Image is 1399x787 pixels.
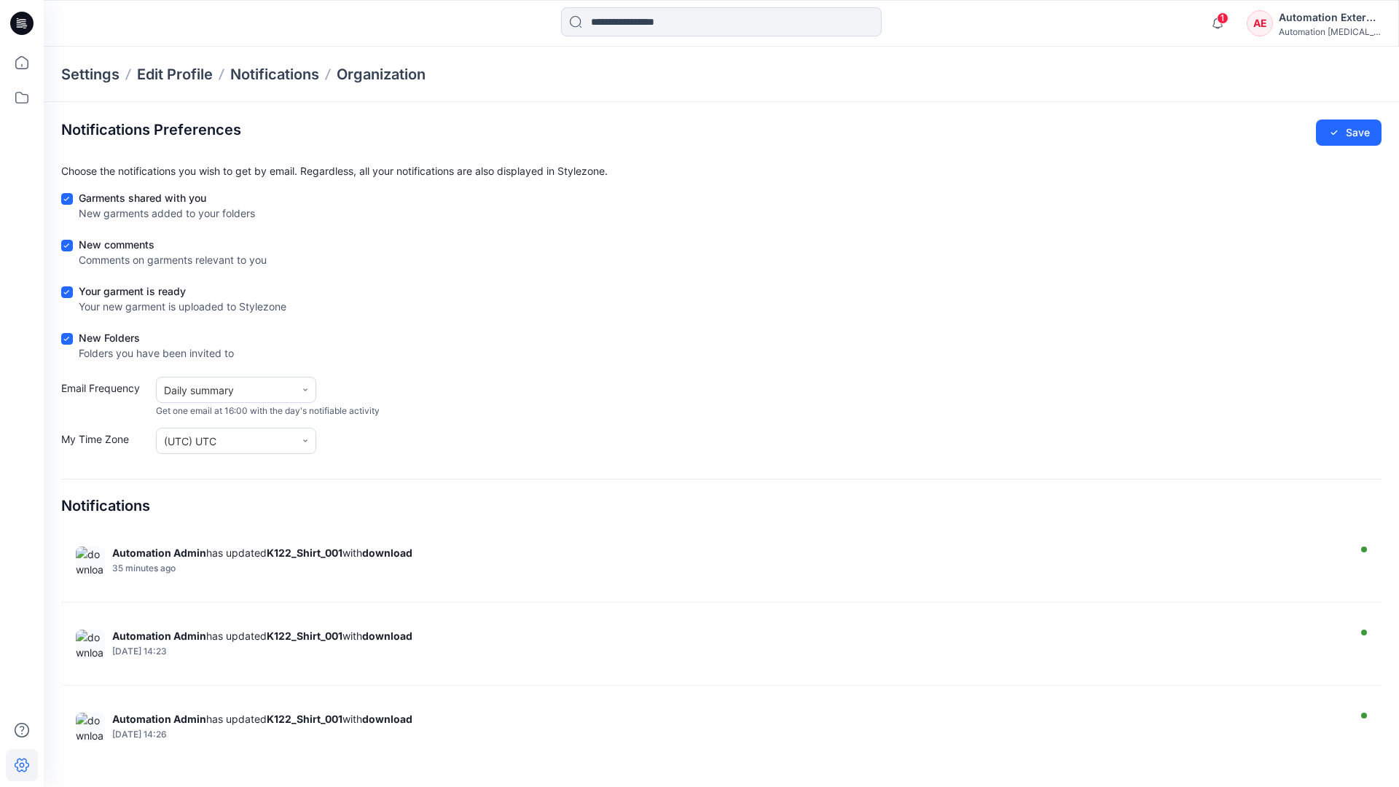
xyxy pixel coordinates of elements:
a: Organization [337,64,426,85]
div: New garments added to your folders [79,205,255,221]
div: has updated with [112,630,1344,642]
strong: download [362,547,412,559]
span: 1 [1217,12,1228,24]
img: download [76,713,105,742]
strong: Automation Admin [112,547,206,559]
div: Your garment is ready [79,283,286,299]
div: Your new garment is uploaded to Stylezone [79,299,286,314]
strong: K122_Shirt_001 [267,630,342,642]
div: Automation External [1279,9,1381,26]
p: Settings [61,64,119,85]
div: New comments [79,237,267,252]
div: Friday, August 29, 2025 14:25 [112,563,1344,573]
label: My Time Zone [61,431,149,454]
strong: download [362,630,412,642]
label: Email Frequency [61,380,149,418]
div: has updated with [112,547,1344,559]
p: Choose the notifications you wish to get by email. Regardless, all your notifications are also di... [61,163,1382,179]
div: Garments shared with you [79,190,255,205]
div: New Folders [79,330,234,345]
img: download [76,630,105,659]
div: AE [1247,10,1273,36]
div: (UTC) UTC [164,434,288,449]
strong: K122_Shirt_001 [267,547,342,559]
div: Saturday, August 23, 2025 14:23 [112,646,1344,657]
div: Folders you have been invited to [79,345,234,361]
a: Edit Profile [137,64,213,85]
img: download [76,547,105,576]
h2: Notifications Preferences [61,121,241,138]
strong: download [362,713,412,725]
div: Comments on garments relevant to you [79,252,267,267]
strong: Automation Admin [112,630,206,642]
div: has updated with [112,713,1344,725]
span: Get one email at 16:00 with the day's notifiable activity [156,404,380,418]
div: Daily summary [164,383,288,398]
div: Friday, August 22, 2025 14:26 [112,729,1344,740]
strong: K122_Shirt_001 [267,713,342,725]
a: Notifications [230,64,319,85]
h4: Notifications [61,497,150,514]
strong: Automation Admin [112,713,206,725]
button: Save [1316,120,1382,146]
div: Automation [MEDICAL_DATA]... [1279,26,1381,37]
